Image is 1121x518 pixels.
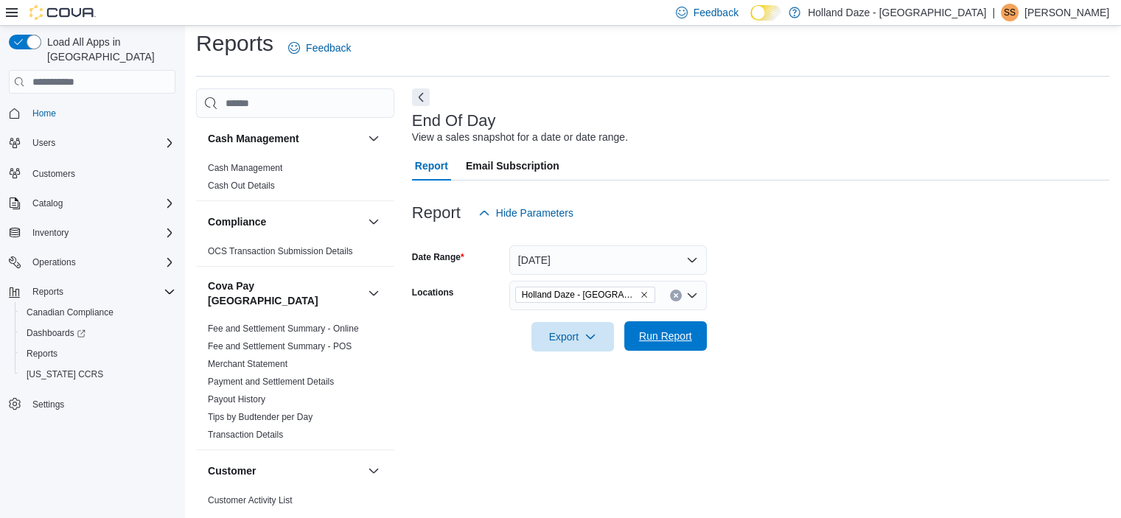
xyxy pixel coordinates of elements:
p: | [992,4,995,21]
button: Cova Pay [GEOGRAPHIC_DATA] [208,279,362,308]
span: Report [415,151,448,181]
button: Reports [27,283,69,301]
a: Dashboards [15,323,181,343]
span: Customers [27,164,175,182]
span: Dashboards [27,327,85,339]
button: Users [3,133,181,153]
span: Users [27,134,175,152]
a: Payout History [208,394,265,405]
button: Open list of options [686,290,698,301]
span: Transaction Details [208,429,283,441]
button: Export [531,322,614,351]
h3: Compliance [208,214,266,229]
span: Dashboards [21,324,175,342]
span: Settings [27,395,175,413]
span: Fee and Settlement Summary - POS [208,340,352,352]
span: Email Subscription [466,151,559,181]
span: Load All Apps in [GEOGRAPHIC_DATA] [41,35,175,64]
button: Catalog [3,193,181,214]
a: Dashboards [21,324,91,342]
button: Customers [3,162,181,183]
label: Locations [412,287,454,298]
span: Settings [32,399,64,410]
span: Customer Activity List [208,494,293,506]
span: Operations [32,256,76,268]
a: Feedback [282,33,357,63]
div: Cash Management [196,159,394,200]
span: Canadian Compliance [21,304,175,321]
img: Cova [29,5,96,20]
span: Cash Out Details [208,180,275,192]
button: Operations [3,252,181,273]
button: Run Report [624,321,707,351]
div: View a sales snapshot for a date or date range. [412,130,628,145]
span: Reports [27,348,57,360]
span: Fee and Settlement Summary - Online [208,323,359,335]
span: Catalog [27,195,175,212]
button: [US_STATE] CCRS [15,364,181,385]
span: Payment and Settlement Details [208,376,334,388]
button: Inventory [3,223,181,243]
button: Reports [15,343,181,364]
a: [US_STATE] CCRS [21,365,109,383]
a: Cash Out Details [208,181,275,191]
button: Remove Holland Daze - Orangeville from selection in this group [640,290,649,299]
label: Date Range [412,251,464,263]
span: Holland Daze - Orangeville [515,287,655,303]
a: Customer Activity List [208,495,293,505]
button: Compliance [365,213,383,231]
p: [PERSON_NAME] [1024,4,1109,21]
span: Users [32,137,55,149]
button: Customer [365,462,383,480]
span: Inventory [32,227,69,239]
span: [US_STATE] CCRS [27,368,103,380]
span: Customers [32,168,75,180]
a: Tips by Budtender per Day [208,412,312,422]
span: Cash Management [208,162,282,174]
span: Reports [27,283,175,301]
span: Merchant Statement [208,358,287,370]
span: Holland Daze - [GEOGRAPHIC_DATA] [522,287,637,302]
h3: Customer [208,463,256,478]
a: Merchant Statement [208,359,287,369]
button: Catalog [27,195,69,212]
a: Home [27,105,62,122]
a: Canadian Compliance [21,304,119,321]
span: Reports [32,286,63,298]
button: Reports [3,281,181,302]
button: Users [27,134,61,152]
a: Transaction Details [208,430,283,440]
a: Payment and Settlement Details [208,377,334,387]
a: Fee and Settlement Summary - POS [208,341,352,351]
button: [DATE] [509,245,707,275]
button: Cash Management [208,131,362,146]
a: Customers [27,165,81,183]
a: Cash Management [208,163,282,173]
span: Feedback [694,5,738,20]
span: Inventory [27,224,175,242]
span: SS [1004,4,1016,21]
h3: Report [412,204,461,222]
a: Settings [27,396,70,413]
button: Cash Management [365,130,383,147]
span: Home [27,104,175,122]
button: Inventory [27,224,74,242]
span: OCS Transaction Submission Details [208,245,353,257]
span: Catalog [32,197,63,209]
span: Home [32,108,56,119]
span: Run Report [639,329,692,343]
button: Compliance [208,214,362,229]
button: Next [412,88,430,106]
input: Dark Mode [750,5,781,21]
button: Customer [208,463,362,478]
h1: Reports [196,29,273,58]
p: Holland Daze - [GEOGRAPHIC_DATA] [808,4,986,21]
span: Hide Parameters [496,206,573,220]
button: Cova Pay [GEOGRAPHIC_DATA] [365,284,383,302]
a: OCS Transaction Submission Details [208,246,353,256]
span: Reports [21,345,175,363]
span: Washington CCRS [21,365,175,383]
